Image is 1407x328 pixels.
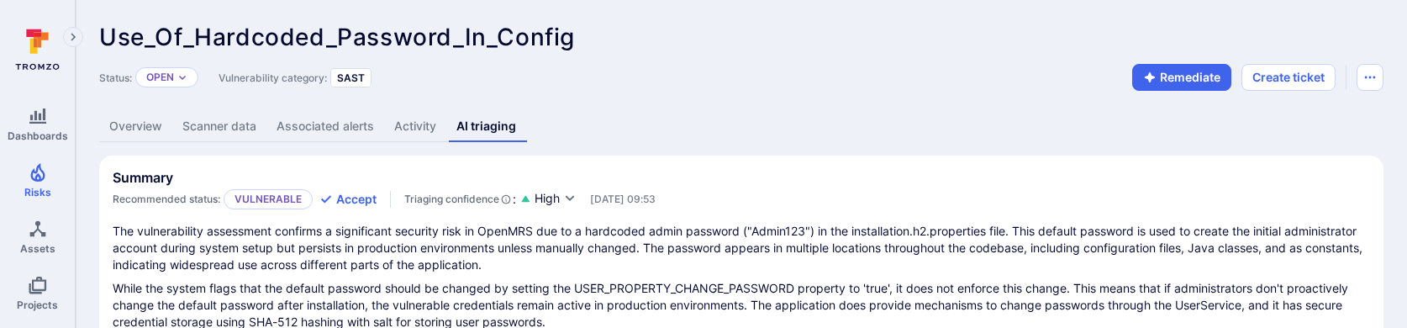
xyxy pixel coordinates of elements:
[501,191,511,208] svg: AI Triaging Agent self-evaluates the confidence behind recommended status based on the depth and ...
[67,30,79,45] i: Expand navigation menu
[219,71,327,84] span: Vulnerability category:
[63,27,83,47] button: Expand navigation menu
[330,68,372,87] div: SAST
[20,242,55,255] span: Assets
[535,190,577,208] button: High
[590,193,656,205] span: Only visible to Tromzo users
[24,186,51,198] span: Risks
[146,71,174,84] button: Open
[99,111,172,142] a: Overview
[172,111,266,142] a: Scanner data
[446,111,526,142] a: AI triaging
[1132,64,1231,91] button: Remediate
[1357,64,1383,91] button: Options menu
[1241,64,1336,91] button: Create ticket
[99,71,132,84] span: Status:
[113,193,220,205] span: Recommended status:
[266,111,384,142] a: Associated alerts
[404,191,499,208] span: Triaging confidence
[99,111,1383,142] div: Vulnerability tabs
[113,223,1370,273] p: The vulnerability assessment confirms a significant security risk in OpenMRS due to a hardcoded a...
[319,191,377,208] button: Accept
[535,190,560,207] span: High
[113,169,173,186] h2: Summary
[224,189,313,209] p: Vulnerable
[8,130,68,142] span: Dashboards
[99,23,575,51] span: Use_Of_Hardcoded_Password_In_Config
[404,191,516,208] div: :
[177,72,187,82] button: Expand dropdown
[17,299,58,311] span: Projects
[384,111,446,142] a: Activity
